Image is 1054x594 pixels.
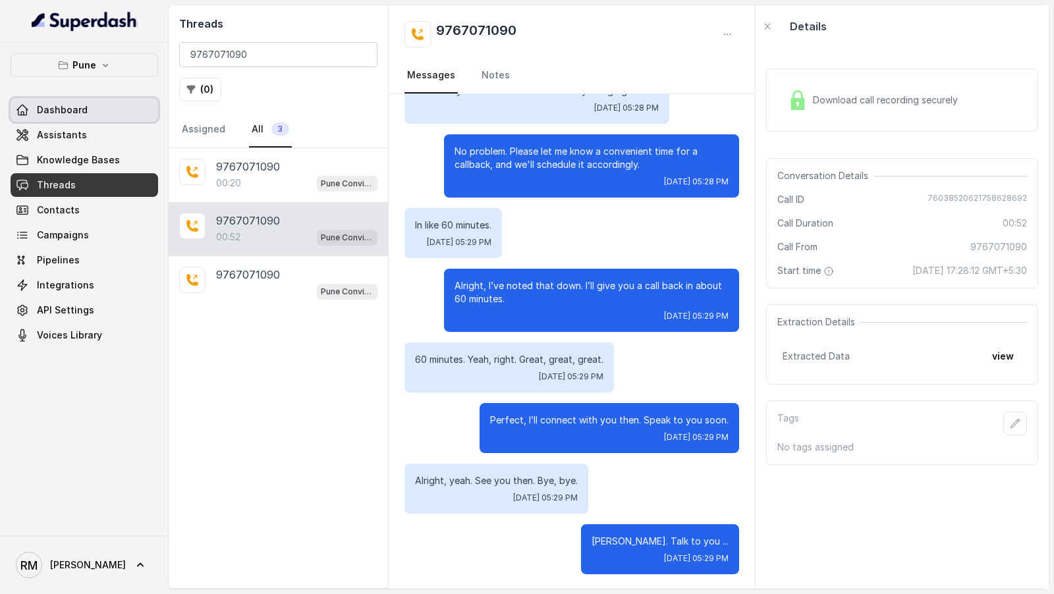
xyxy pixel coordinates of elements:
[777,441,1027,454] p: No tags assigned
[436,21,516,47] h2: 9767071090
[970,240,1027,254] span: 9767071090
[20,558,38,572] text: RM
[216,176,241,190] p: 00:20
[783,350,850,363] span: Extracted Data
[37,254,80,267] span: Pipelines
[11,223,158,247] a: Campaigns
[928,193,1027,206] span: 76038520621758628692
[179,16,377,32] h2: Threads
[37,229,89,242] span: Campaigns
[271,122,289,136] span: 3
[539,371,603,382] span: [DATE] 05:29 PM
[11,198,158,222] a: Contacts
[777,315,860,329] span: Extraction Details
[11,298,158,322] a: API Settings
[912,264,1027,277] span: [DATE] 17:28:12 GMT+5:30
[664,176,729,187] span: [DATE] 05:28 PM
[513,493,578,503] span: [DATE] 05:29 PM
[594,103,659,113] span: [DATE] 05:28 PM
[249,112,292,148] a: All3
[37,103,88,117] span: Dashboard
[179,78,221,101] button: (0)
[11,53,158,77] button: Pune
[37,279,94,292] span: Integrations
[664,311,729,321] span: [DATE] 05:29 PM
[11,123,158,147] a: Assistants
[1003,217,1027,230] span: 00:52
[777,412,799,435] p: Tags
[664,553,729,564] span: [DATE] 05:29 PM
[455,279,729,306] p: Alright, I’ve noted that down. I’ll give you a call back in about 60 minutes.
[72,57,96,73] p: Pune
[37,178,76,192] span: Threads
[984,344,1022,368] button: view
[490,414,729,427] p: Perfect, I’ll connect with you then. Speak to you soon.
[11,173,158,197] a: Threads
[216,213,280,229] p: 9767071090
[11,323,158,347] a: Voices Library
[415,474,578,487] p: Alright, yeah. See you then. Bye, bye.
[321,177,374,190] p: Pune Conviction HR Outbound Assistant
[50,558,126,572] span: [PERSON_NAME]
[455,145,729,171] p: No problem. Please let me know a convenient time for a callback, and we'll schedule it accordingly.
[37,153,120,167] span: Knowledge Bases
[777,240,818,254] span: Call From
[777,217,833,230] span: Call Duration
[32,11,138,32] img: light.svg
[427,237,491,248] span: [DATE] 05:29 PM
[11,547,158,583] a: [PERSON_NAME]
[37,304,94,317] span: API Settings
[813,94,963,107] span: Download call recording securely
[37,329,102,342] span: Voices Library
[216,159,280,175] p: 9767071090
[664,432,729,443] span: [DATE] 05:29 PM
[11,248,158,272] a: Pipelines
[415,219,491,232] p: In like 60 minutes.
[415,353,603,366] p: 60 minutes. Yeah, right. Great, great, great.
[777,169,874,182] span: Conversation Details
[216,267,280,283] p: 9767071090
[790,18,827,34] p: Details
[404,58,739,94] nav: Tabs
[37,128,87,142] span: Assistants
[592,535,729,548] p: [PERSON_NAME]. Talk to you ...
[11,98,158,122] a: Dashboard
[404,58,458,94] a: Messages
[321,285,374,298] p: Pune Conviction HR Outbound Assistant
[179,112,377,148] nav: Tabs
[479,58,513,94] a: Notes
[777,193,804,206] span: Call ID
[179,42,377,67] input: Search by Call ID or Phone Number
[788,90,808,110] img: Lock Icon
[777,264,837,277] span: Start time
[321,231,374,244] p: Pune Conviction HR Outbound Assistant
[37,203,80,217] span: Contacts
[11,273,158,297] a: Integrations
[216,230,240,244] p: 00:52
[179,112,228,148] a: Assigned
[11,148,158,172] a: Knowledge Bases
